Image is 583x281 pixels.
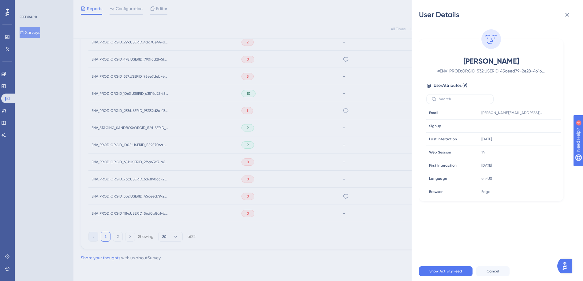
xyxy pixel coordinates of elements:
[437,67,545,75] span: # ENV_PROD:ORGID_532:USERID_45ceed79-2e28-4616-ba99-aa3ee5abf33a
[43,3,44,8] div: 4
[481,137,492,141] time: [DATE]
[481,124,483,128] span: -
[481,163,492,168] time: [DATE]
[439,97,488,101] input: Search
[419,10,576,20] div: User Details
[481,150,485,155] span: 14
[429,163,457,168] span: First Interaction
[429,110,438,115] span: Email
[434,82,467,89] span: User Attributes ( 9 )
[481,110,543,115] span: [PERSON_NAME][EMAIL_ADDRESS][PERSON_NAME][DOMAIN_NAME]
[557,257,576,275] iframe: UserGuiding AI Assistant Launcher
[419,266,473,276] button: Show Activity Feed
[481,176,492,181] span: en-US
[437,56,545,66] span: [PERSON_NAME]
[487,269,499,274] span: Cancel
[429,176,447,181] span: Language
[429,269,462,274] span: Show Activity Feed
[476,266,510,276] button: Cancel
[14,2,38,9] span: Need Help?
[429,124,441,128] span: Signup
[481,189,490,194] span: Edge
[429,150,451,155] span: Web Session
[429,189,443,194] span: Browser
[429,137,457,142] span: Last Interaction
